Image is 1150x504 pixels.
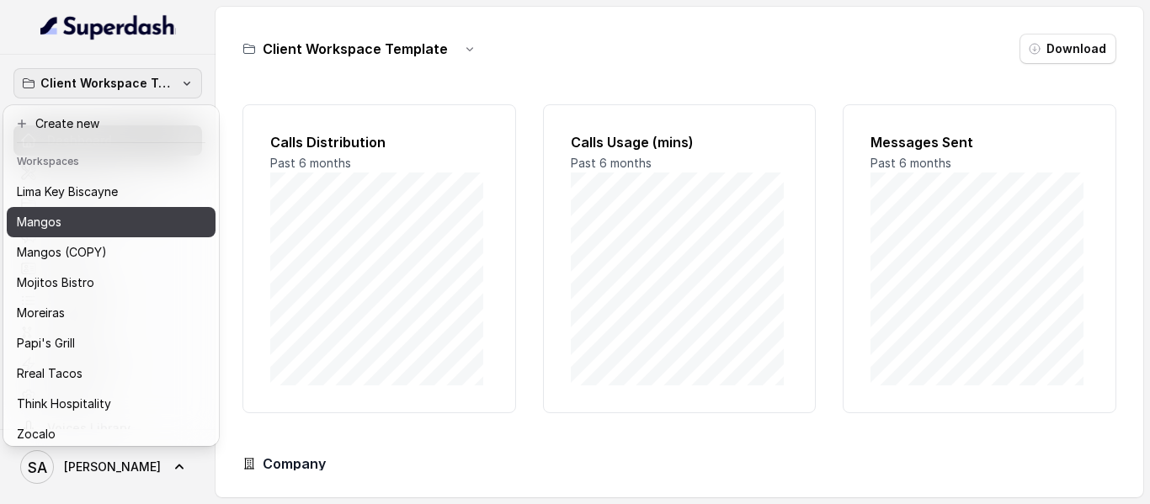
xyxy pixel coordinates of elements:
p: Lima Key Biscayne [17,182,118,202]
header: Workspaces [7,146,216,173]
p: Mangos [17,212,61,232]
p: Moreiras [17,303,65,323]
button: Create new [7,109,216,139]
p: Mangos (COPY) [17,242,107,263]
p: Zocalo [17,424,56,444]
p: Think Hospitality [17,394,111,414]
p: Papi's Grill [17,333,75,353]
button: Client Workspace Template [13,68,202,98]
p: Client Workspace Template [40,73,175,93]
div: Client Workspace Template [3,105,219,446]
p: Mojitos Bistro [17,273,94,293]
p: Rreal Tacos [17,363,83,384]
